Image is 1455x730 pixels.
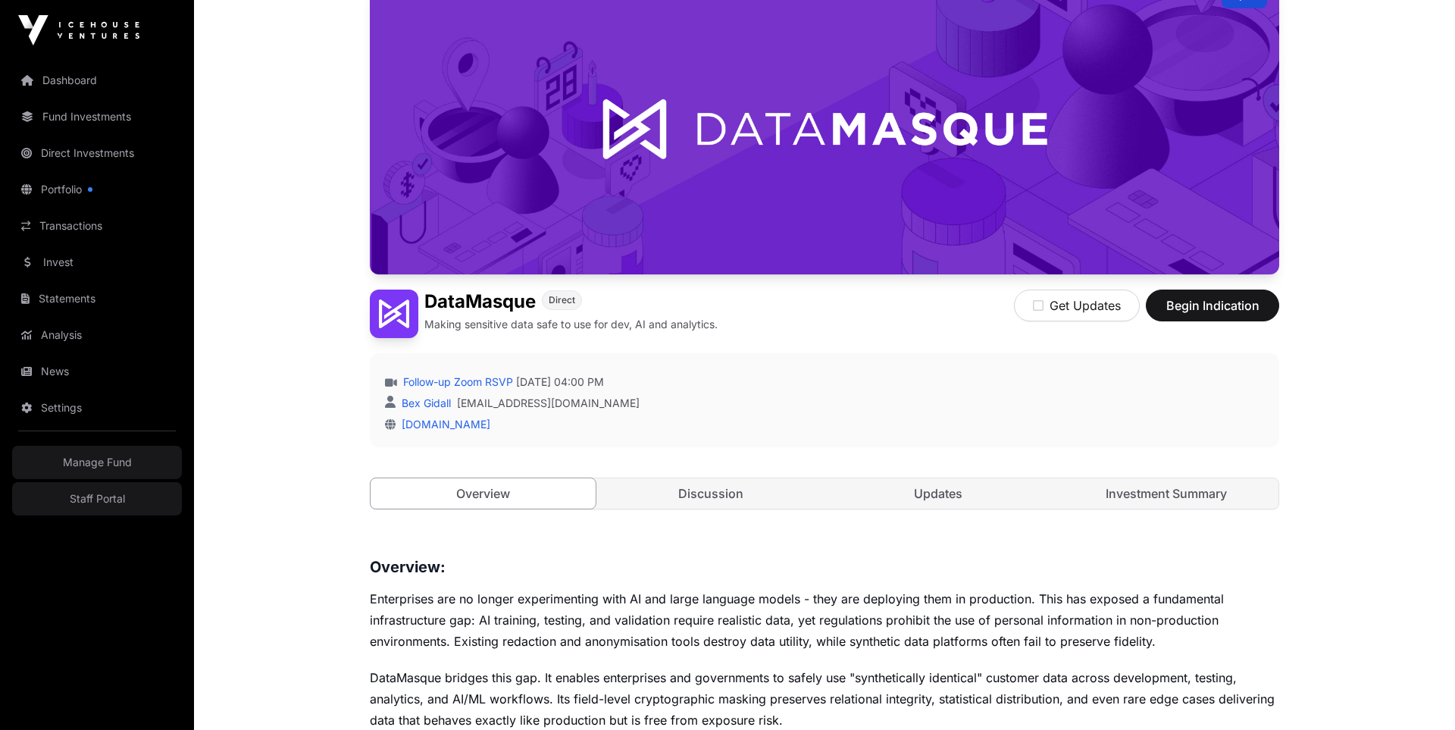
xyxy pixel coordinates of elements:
p: Enterprises are no longer experimenting with AI and large language models - they are deploying th... [370,588,1279,652]
a: Bex Gidall [399,396,451,409]
a: Portfolio [12,173,182,206]
h1: DataMasque [424,290,536,314]
a: Discussion [599,478,824,509]
a: Transactions [12,209,182,243]
a: Manage Fund [12,446,182,479]
button: Begin Indication [1146,290,1279,321]
a: Invest [12,246,182,279]
img: DataMasque [370,290,418,338]
a: [DOMAIN_NAME] [396,418,490,431]
a: Settings [12,391,182,425]
a: Staff Portal [12,482,182,515]
a: Follow-up Zoom RSVP [400,374,513,390]
a: Direct Investments [12,136,182,170]
a: Updates [826,478,1051,509]
a: News [12,355,182,388]
span: Begin Indication [1165,296,1260,315]
button: Get Updates [1014,290,1140,321]
a: Statements [12,282,182,315]
a: Begin Indication [1146,305,1279,320]
span: Direct [549,294,575,306]
a: [EMAIL_ADDRESS][DOMAIN_NAME] [457,396,640,411]
iframe: Chat Widget [1379,657,1455,730]
img: Icehouse Ventures Logo [18,15,139,45]
nav: Tabs [371,478,1278,509]
a: Analysis [12,318,182,352]
a: Overview [370,478,596,509]
a: Fund Investments [12,100,182,133]
span: [DATE] 04:00 PM [516,374,604,390]
a: Investment Summary [1054,478,1279,509]
p: Making sensitive data safe to use for dev, AI and analytics. [424,317,718,332]
h3: Overview: [370,555,1279,579]
a: Dashboard [12,64,182,97]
